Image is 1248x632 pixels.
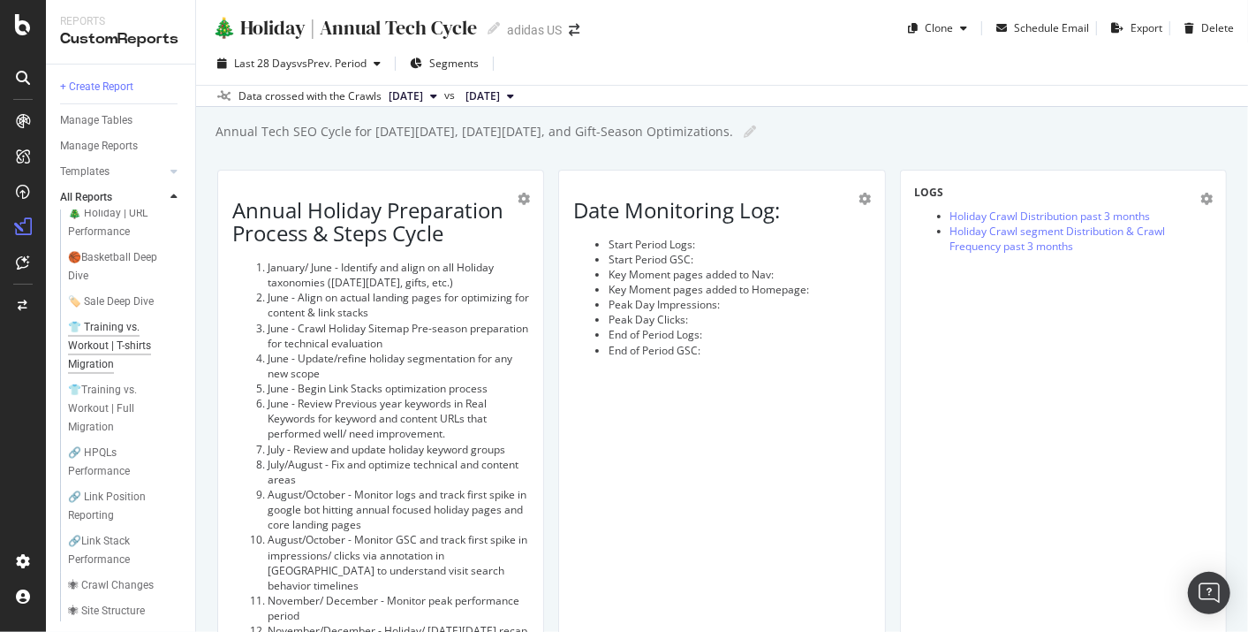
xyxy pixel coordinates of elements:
[901,14,974,42] button: Clone
[60,188,112,207] div: All Reports
[268,593,529,623] li: November/ December - Monitor peak performance period
[60,111,183,130] a: Manage Tables
[1104,14,1162,42] button: Export
[68,318,174,374] div: 👕 Training vs. Workout | T-shirts Migration
[268,442,529,457] li: July - Review and update holiday keyword groups
[444,88,458,103] span: vs
[268,321,529,351] li: June - Crawl Holiday Sitemap Pre-season preparation for technical evaluation
[268,381,529,396] li: June - Begin Link Stacks optimization process
[68,293,183,311] a: 🏷️ Sale Deep Dive
[68,576,154,595] div: 🕷 Crawl Changes
[68,532,169,569] div: 🔗Link Stack Performance
[507,21,562,39] div: adidas US
[950,209,1151,224] a: Holiday Crawl Distribution past 3 months
[210,49,388,78] button: Last 28 DaysvsPrev. Period
[389,88,423,104] span: 2025 Sep. 9th
[68,444,167,481] div: 🔗 HPQLs Performance
[1131,20,1162,35] div: Export
[68,293,154,311] div: 🏷️ Sale Deep Dive
[234,56,297,71] span: Last 28 Days
[60,137,138,156] div: Manage Reports
[297,56,367,71] span: vs Prev. Period
[1200,193,1213,205] div: gear
[68,248,167,286] div: 🏀Basketball Deep Dive
[60,14,181,29] div: Reports
[609,252,870,267] li: Start Period GSC:
[60,78,133,96] div: + Create Report
[214,123,733,141] div: Annual Tech SEO Cycle for [DATE][DATE], [DATE][DATE], and Gift-Season Optimizations.
[60,188,165,207] a: All Reports
[488,22,500,34] i: Edit report name
[268,351,529,381] li: June - Update/refine holiday segmentation for any new scope
[1201,20,1234,35] div: Delete
[950,224,1166,254] a: Holiday Crawl segment Distribution & Crawl Frequency past 3 months
[60,163,110,181] div: Templates
[60,111,132,130] div: Manage Tables
[210,14,477,42] div: 🎄 Holiday | Annual Tech Cycle
[60,29,181,49] div: CustomReports
[238,88,382,104] div: Data crossed with the Crawls
[518,193,530,205] div: gear
[68,488,183,525] a: 🔗 Link Position Reporting
[60,137,183,156] a: Manage Reports
[60,78,183,96] a: + Create Report
[915,185,944,200] strong: LOGS
[609,297,870,312] li: Peak Day Impressions:
[569,24,579,36] div: arrow-right-arrow-left
[68,576,183,595] a: 🕷 Crawl Changes
[609,343,870,358] li: End of Period GSC:
[609,312,870,327] li: Peak Day Clicks:
[268,532,529,593] li: August/October - Monitor GSC and track first spike in impressions/ clicks via annotation in [GEOG...
[68,381,173,437] div: 👕Training vs. Workout | Full Migration
[268,487,529,532] li: August/October - Monitor logs and track first spike in google bot hitting annual focused holiday ...
[403,49,486,78] button: Segments
[60,163,165,181] a: Templates
[1014,20,1089,35] div: Schedule Email
[68,248,183,286] a: 🏀Basketball Deep Dive
[268,260,529,290] li: January/ June - Identify and align on all Holiday taxonomies ([DATE][DATE], gifts, etc.)
[609,282,870,297] li: Key Moment pages added to Homepage:
[268,290,529,320] li: June - Align on actual landing pages for optimizing for content & link stacks
[609,237,870,252] li: Start Period Logs:
[1188,572,1230,614] div: Open Intercom Messenger
[859,193,872,205] div: gear
[1177,14,1234,42] button: Delete
[609,267,870,282] li: Key Moment pages added to Nav:
[68,204,183,241] a: 🎄 Holiday | URL Performance
[68,488,169,525] div: 🔗 Link Position Reporting
[458,86,521,107] button: [DATE]
[68,444,183,481] a: 🔗 HPQLs Performance
[465,88,500,104] span: 2025 Aug. 12th
[68,318,183,374] a: 👕 Training vs. Workout | T-shirts Migration
[68,204,170,241] div: 🎄 Holiday | URL Performance
[268,457,529,487] li: July/August - Fix and optimize technical and content areas
[382,86,444,107] button: [DATE]
[68,532,183,569] a: 🔗Link Stack Performance
[609,327,870,342] li: End of Period Logs:
[744,126,756,138] i: Edit report name
[268,396,529,441] li: June - Review Previous year keywords in Real Keywords for keyword and content URLs that performed...
[232,199,529,246] h1: Annual Holiday Preparation Process & Steps Cycle
[68,381,183,437] a: 👕Training vs. Workout | Full Migration
[989,14,1089,42] button: Schedule Email
[573,199,870,222] h1: Date Monitoring Log:
[925,20,953,35] div: Clone
[429,56,479,71] span: Segments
